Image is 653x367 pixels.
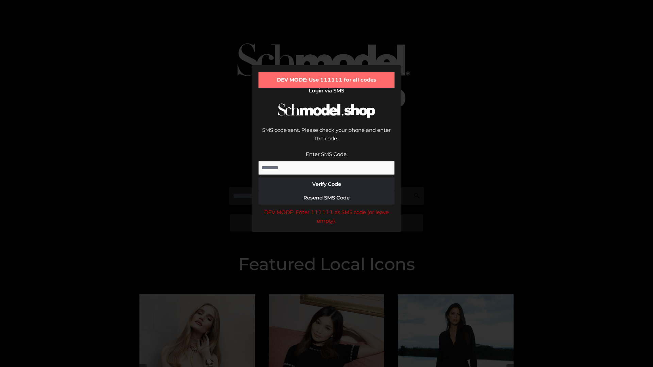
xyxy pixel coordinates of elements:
[258,191,395,205] button: Resend SMS Code
[306,151,348,157] label: Enter SMS Code:
[258,88,395,94] h2: Login via SMS
[258,177,395,191] button: Verify Code
[258,72,395,88] div: DEV MODE: Use 111111 for all codes
[258,208,395,225] div: DEV MODE: Enter 111111 as SMS code (or leave empty).
[258,126,395,150] div: SMS code sent. Please check your phone and enter the code.
[275,97,378,124] img: Schmodel Logo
